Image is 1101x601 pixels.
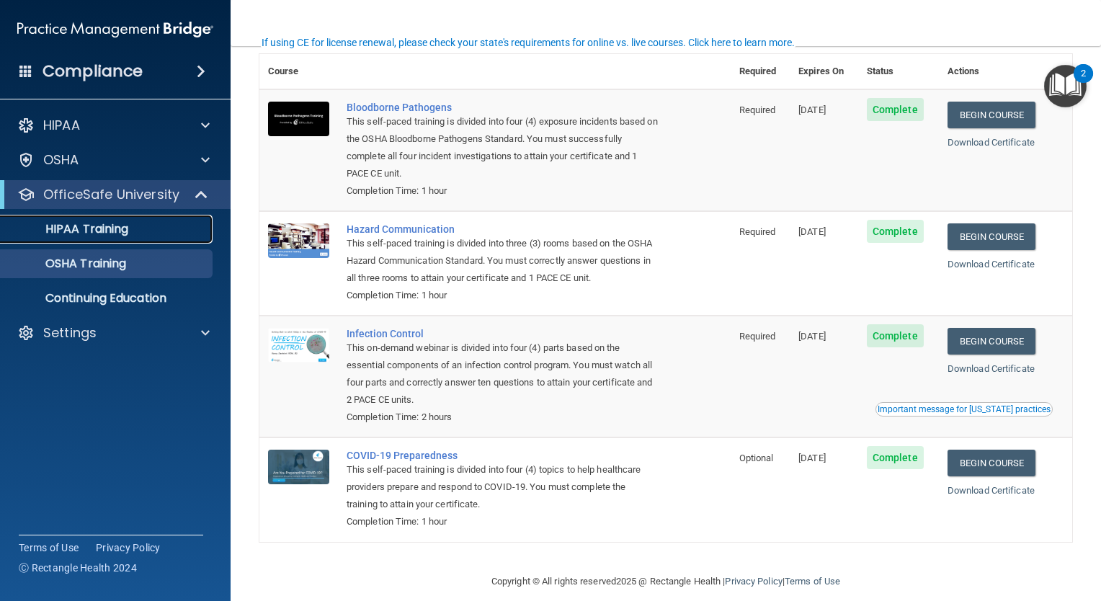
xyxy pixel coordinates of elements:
[798,104,826,115] span: [DATE]
[739,331,776,342] span: Required
[347,328,659,339] a: Infection Control
[798,453,826,463] span: [DATE]
[948,450,1035,476] a: Begin Course
[43,324,97,342] p: Settings
[43,117,80,134] p: HIPAA
[867,446,924,469] span: Complete
[43,186,179,203] p: OfficeSafe University
[17,15,213,44] img: PMB logo
[798,226,826,237] span: [DATE]
[739,104,776,115] span: Required
[347,409,659,426] div: Completion Time: 2 hours
[17,186,209,203] a: OfficeSafe University
[19,540,79,555] a: Terms of Use
[948,137,1035,148] a: Download Certificate
[939,54,1072,89] th: Actions
[9,222,128,236] p: HIPAA Training
[858,54,939,89] th: Status
[17,117,210,134] a: HIPAA
[347,182,659,200] div: Completion Time: 1 hour
[262,37,795,48] div: If using CE for license renewal, please check your state's requirements for online vs. live cours...
[17,151,210,169] a: OSHA
[347,287,659,304] div: Completion Time: 1 hour
[96,540,161,555] a: Privacy Policy
[948,259,1035,270] a: Download Certificate
[948,485,1035,496] a: Download Certificate
[259,54,338,89] th: Course
[739,453,774,463] span: Optional
[785,576,840,587] a: Terms of Use
[867,220,924,243] span: Complete
[790,54,858,89] th: Expires On
[867,324,924,347] span: Complete
[739,226,776,237] span: Required
[347,513,659,530] div: Completion Time: 1 hour
[347,235,659,287] div: This self-paced training is divided into three (3) rooms based on the OSHA Hazard Communication S...
[867,98,924,121] span: Complete
[347,223,659,235] a: Hazard Communication
[948,223,1035,250] a: Begin Course
[878,405,1051,414] div: Important message for [US_STATE] practices
[43,151,79,169] p: OSHA
[347,461,659,513] div: This self-paced training is divided into four (4) topics to help healthcare providers prepare and...
[347,113,659,182] div: This self-paced training is divided into four (4) exposure incidents based on the OSHA Bloodborne...
[798,331,826,342] span: [DATE]
[19,561,137,575] span: Ⓒ Rectangle Health 2024
[948,328,1035,355] a: Begin Course
[347,450,659,461] a: COVID-19 Preparedness
[731,54,790,89] th: Required
[1029,502,1084,556] iframe: Drift Widget Chat Controller
[948,363,1035,374] a: Download Certificate
[9,291,206,306] p: Continuing Education
[725,576,782,587] a: Privacy Policy
[948,102,1035,128] a: Begin Course
[875,402,1053,417] button: Read this if you are a dental practitioner in the state of CA
[347,102,659,113] a: Bloodborne Pathogens
[43,61,143,81] h4: Compliance
[347,339,659,409] div: This on-demand webinar is divided into four (4) parts based on the essential components of an inf...
[9,257,126,271] p: OSHA Training
[17,324,210,342] a: Settings
[1044,65,1087,107] button: Open Resource Center, 2 new notifications
[1081,74,1086,92] div: 2
[259,35,797,50] button: If using CE for license renewal, please check your state's requirements for online vs. live cours...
